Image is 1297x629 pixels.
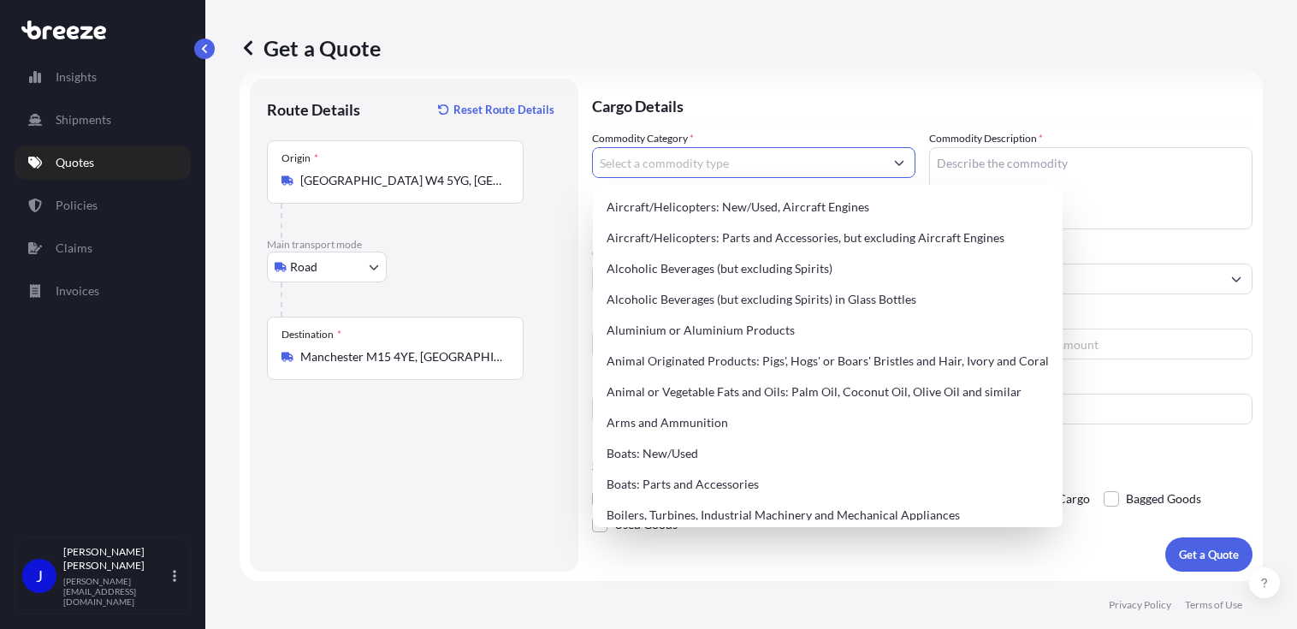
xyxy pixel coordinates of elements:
[281,151,318,165] div: Origin
[600,346,1056,377] div: Animal Originated Products: Pigs', Hogs' or Boars' Bristles and Hair, Ivory and Coral
[267,252,387,282] button: Select transport
[1185,598,1242,612] p: Terms of Use
[290,258,317,276] span: Road
[600,315,1056,346] div: Aluminium or Aluminium Products
[929,312,1253,325] span: Freight Cost
[600,253,1056,284] div: Alcoholic Beverages (but excluding Spirits)
[56,197,98,214] p: Policies
[56,282,99,300] p: Invoices
[267,99,360,120] p: Route Details
[36,567,43,584] span: J
[592,130,694,147] label: Commodity Category
[600,500,1056,531] div: Boilers, Turbines, Industrial Machinery and Mechanical Appliances
[56,240,92,257] p: Claims
[267,238,561,252] p: Main transport mode
[600,284,1056,315] div: Alcoholic Beverages (but excluding Spirits) in Glass Bottles
[1109,598,1171,612] p: Privacy Policy
[63,545,169,573] p: [PERSON_NAME] [PERSON_NAME]
[453,101,554,118] p: Reset Route Details
[300,348,502,365] input: Destination
[1179,546,1239,563] p: Get a Quote
[600,377,1056,407] div: Animal or Vegetable Fats and Oils: Palm Oil, Coconut Oil, Olive Oil and similar
[56,154,94,171] p: Quotes
[281,328,341,341] div: Destination
[600,192,1056,223] div: Aircraft/Helicopters: New/Used, Aircraft Engines
[56,68,97,86] p: Insights
[600,469,1056,500] div: Boats: Parts and Accessories
[1015,329,1253,359] input: Enter amount
[930,264,1221,294] input: Full name
[593,147,884,178] input: Select a commodity type
[1126,486,1201,512] span: Bagged Goods
[240,34,381,62] p: Get a Quote
[929,394,1253,424] input: Enter name
[884,147,915,178] button: Show suggestions
[1221,264,1252,294] button: Show suggestions
[300,172,502,189] input: Origin
[56,111,111,128] p: Shipments
[600,438,1056,469] div: Boats: New/Used
[63,576,169,607] p: [PERSON_NAME][EMAIL_ADDRESS][DOMAIN_NAME]
[600,407,1056,438] div: Arms and Ammunition
[600,223,1056,253] div: Aircraft/Helicopters: Parts and Accessories, but excluding Aircraft Engines
[929,130,1043,147] label: Commodity Description
[592,79,1253,130] p: Cargo Details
